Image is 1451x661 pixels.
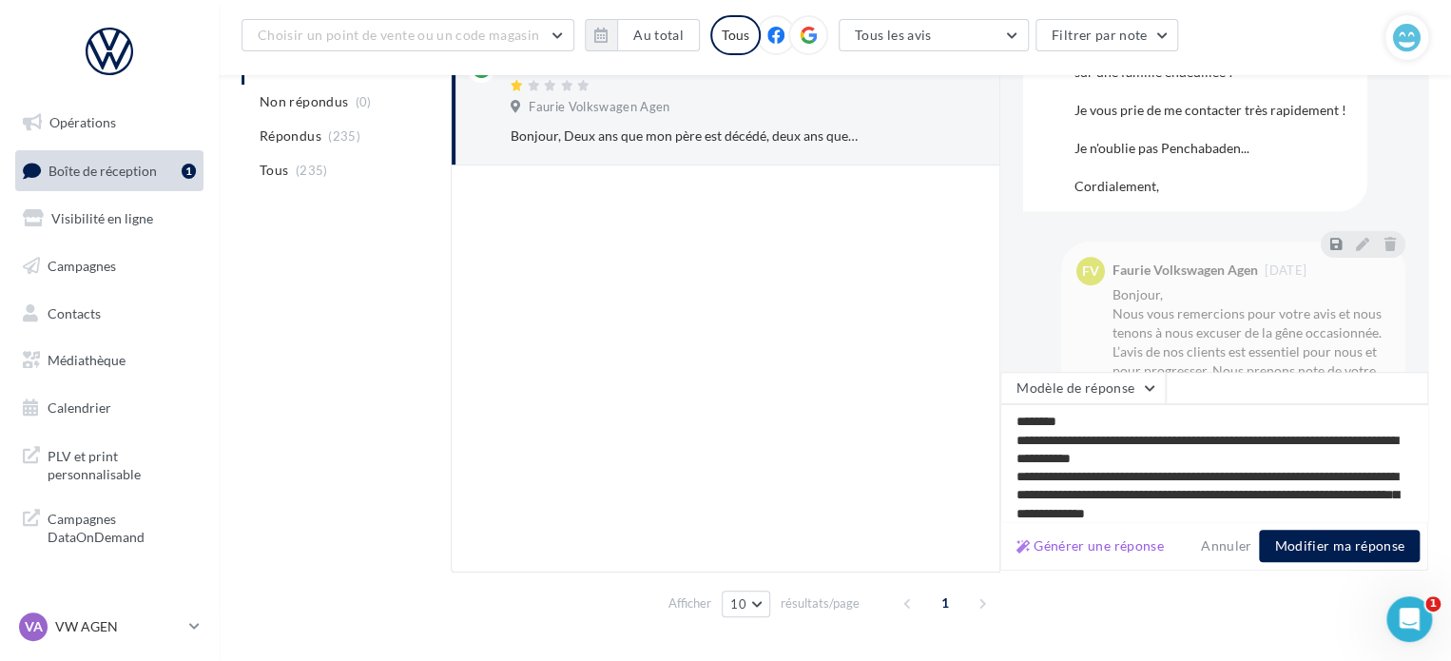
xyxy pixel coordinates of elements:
a: Visibilité en ligne [11,199,207,239]
span: résultats/page [781,594,860,612]
a: Opérations [11,103,207,143]
span: Afficher [668,594,711,612]
a: Contacts [11,294,207,334]
button: Filtrer par note [1035,19,1179,51]
button: Choisir un point de vente ou un code magasin [242,19,574,51]
button: Modèle de réponse [1000,372,1166,404]
span: Opérations [49,114,116,130]
span: 1 [930,588,960,618]
button: Générer une réponse [1009,535,1171,557]
button: Modifier ma réponse [1259,530,1420,562]
span: Non répondus [260,92,348,111]
button: 10 [722,591,770,617]
span: 1 [1425,596,1441,612]
button: Au total [585,19,700,51]
span: Tous les avis [855,27,932,43]
div: Tous [710,15,761,55]
a: Médiathèque [11,340,207,380]
span: (235) [328,128,360,144]
div: Bonjour, Deux ans que mon père est décédé, deux ans que vous avez fait un profit injustifié... Je... [511,126,860,146]
a: VA VW AGEN [15,609,203,645]
span: Visibilité en ligne [51,210,153,226]
a: Calendrier [11,388,207,428]
iframe: Intercom live chat [1386,596,1432,642]
div: 1 [182,164,196,179]
a: Campagnes [11,246,207,286]
span: Choisir un point de vente ou un code magasin [258,27,539,43]
span: Médiathèque [48,352,126,368]
span: VA [25,617,43,636]
span: Contacts [48,304,101,321]
span: Répondus [260,126,321,146]
span: Faurie Volkswagen Agen [529,99,669,116]
button: Annuler [1193,535,1259,557]
a: Campagnes DataOnDemand [11,498,207,554]
span: Campagnes DataOnDemand [48,506,196,547]
span: (235) [296,163,328,178]
span: Tous [260,161,288,180]
span: [DATE] [1265,264,1306,277]
a: PLV et print personnalisable [11,436,207,492]
p: VW AGEN [55,617,182,636]
button: Au total [617,19,700,51]
span: 10 [730,596,746,612]
span: PLV et print personnalisable [48,443,196,484]
a: Boîte de réception1 [11,150,207,191]
span: (0) [356,94,372,109]
div: Bonjour, Nous vous remercions pour votre avis et nous tenons à nous excuser de la gêne occasionné... [1112,285,1390,514]
span: Boîte de réception [48,162,157,178]
span: FV [1082,262,1099,281]
div: Faurie Volkswagen Agen [1112,263,1258,277]
button: Tous les avis [839,19,1029,51]
span: Calendrier [48,399,111,416]
span: Campagnes [48,258,116,274]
